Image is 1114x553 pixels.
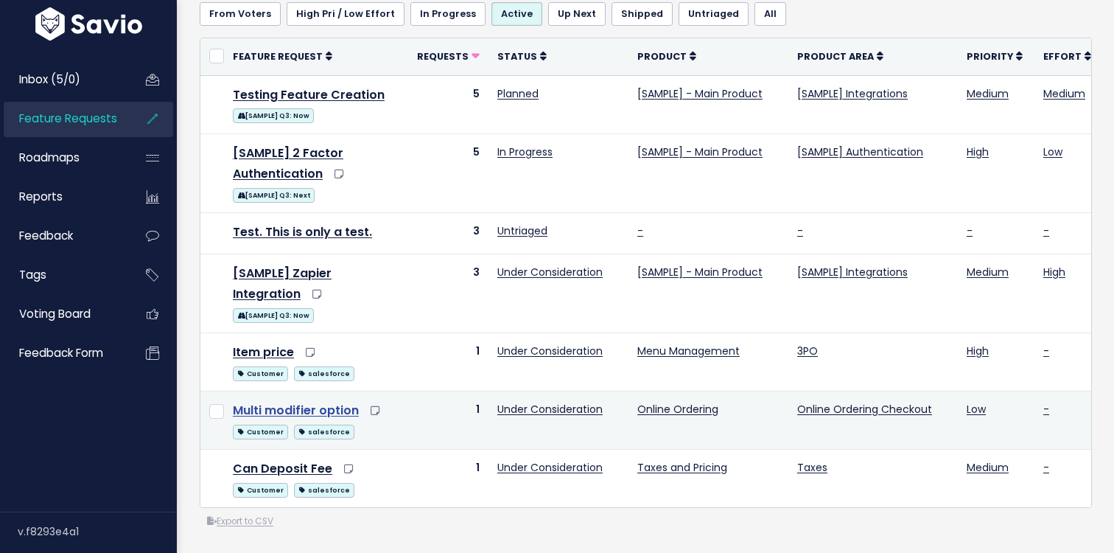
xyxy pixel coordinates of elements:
[754,2,786,26] a: All
[497,50,537,63] span: Status
[4,141,122,175] a: Roadmaps
[200,2,1092,26] ul: Filter feature requests
[637,265,763,279] a: [SAMPLE] - Main Product
[233,480,288,498] a: Customer
[408,213,488,254] td: 3
[294,483,354,498] span: salesforce
[408,254,488,333] td: 3
[233,108,314,123] span: [SAMPLE] Q3: Now
[19,111,117,126] span: Feature Requests
[233,223,372,240] a: Test. This is only a test.
[637,86,763,101] a: [SAMPLE] - Main Product
[19,267,46,282] span: Tags
[4,219,122,253] a: Feedback
[233,50,323,63] span: Feature Request
[233,366,288,381] span: Customer
[287,2,404,26] a: High Pri / Low Effort
[967,86,1009,101] a: Medium
[491,2,542,26] a: Active
[19,189,63,204] span: Reports
[1043,402,1049,417] a: -
[233,344,294,361] a: Item price
[207,515,273,527] a: Export to CSV
[497,223,547,238] a: Untriaged
[19,72,80,87] span: Inbox (5/0)
[967,402,986,417] a: Low
[294,425,354,439] span: salesforce
[967,460,1009,475] a: Medium
[679,2,749,26] a: Untriaged
[4,102,122,136] a: Feature Requests
[233,265,332,303] a: [SAMPLE] Zapier Integration
[4,297,122,331] a: Voting Board
[497,344,603,358] a: Under Consideration
[233,308,314,323] span: [SAMPLE] Q3: Now
[4,336,122,370] a: Feedback form
[637,49,696,63] a: Product
[294,480,354,498] a: salesforce
[967,49,1023,63] a: Priority
[1043,50,1082,63] span: Effort
[408,450,488,507] td: 1
[32,7,146,41] img: logo-white.9d6f32f41409.svg
[19,150,80,165] span: Roadmaps
[637,223,643,238] a: -
[637,50,687,63] span: Product
[637,402,718,417] a: Online Ordering
[548,2,606,26] a: Up Next
[19,228,73,243] span: Feedback
[797,344,818,358] a: 3PO
[797,145,923,159] a: [SAMPLE] Authentication
[410,2,486,26] a: In Progress
[612,2,673,26] a: Shipped
[233,425,288,439] span: Customer
[967,344,989,358] a: High
[233,422,288,440] a: Customer
[967,265,1009,279] a: Medium
[967,145,989,159] a: High
[497,265,603,279] a: Under Consideration
[233,105,314,124] a: [SAMPLE] Q3: Now
[1043,49,1091,63] a: Effort
[967,50,1013,63] span: Priority
[233,402,359,419] a: Multi modifier option
[1043,86,1085,101] a: Medium
[4,180,122,214] a: Reports
[294,364,354,382] a: salesforce
[233,49,332,63] a: Feature Request
[233,188,315,203] span: [SAMPLE] Q3: Next
[637,460,727,475] a: Taxes and Pricing
[294,422,354,440] a: salesforce
[408,333,488,392] td: 1
[637,344,740,358] a: Menu Management
[497,86,539,101] a: Planned
[797,49,883,63] a: Product Area
[19,306,91,321] span: Voting Board
[497,49,547,63] a: Status
[4,63,122,97] a: Inbox (5/0)
[797,265,908,279] a: [SAMPLE] Integrations
[797,460,827,475] a: Taxes
[200,2,281,26] a: From Voters
[797,86,908,101] a: [SAMPLE] Integrations
[408,392,488,450] td: 1
[417,49,480,63] a: Requests
[233,483,288,498] span: Customer
[797,402,932,417] a: Online Ordering Checkout
[233,460,332,477] a: Can Deposit Fee
[18,512,177,551] div: v.f8293e4a1
[4,258,122,292] a: Tags
[408,133,488,213] td: 5
[408,75,488,133] td: 5
[233,145,343,183] a: [SAMPLE] 2 Factor Authentication
[233,86,385,103] a: Testing Feature Creation
[1043,145,1062,159] a: Low
[233,364,288,382] a: Customer
[1043,223,1049,238] a: -
[797,50,874,63] span: Product Area
[1043,344,1049,358] a: -
[19,345,103,361] span: Feedback form
[233,305,314,324] a: [SAMPLE] Q3: Now
[1043,460,1049,475] a: -
[797,223,803,238] a: -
